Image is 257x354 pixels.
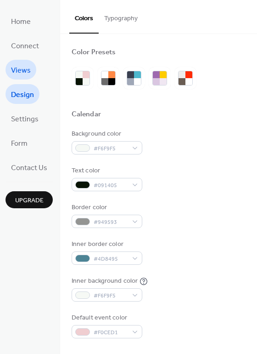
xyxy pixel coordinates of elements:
div: Background color [72,129,140,139]
span: Connect [11,39,39,53]
div: Default event color [72,313,140,323]
a: Settings [6,108,44,128]
span: #F6F9F5 [94,144,128,154]
div: Border color [72,203,140,212]
div: Inner border color [72,240,140,249]
span: Settings [11,112,39,126]
span: Home [11,15,31,29]
span: #F6F9F5 [94,291,128,301]
div: Inner background color [72,276,138,286]
span: Form [11,137,28,151]
span: Contact Us [11,161,47,175]
a: Home [6,11,36,31]
a: Views [6,60,36,80]
span: Views [11,63,31,78]
span: Upgrade [15,196,44,206]
div: Color Presets [72,48,116,57]
a: Contact Us [6,157,53,177]
a: Form [6,133,33,153]
button: Upgrade [6,191,53,208]
div: Text color [72,166,140,176]
div: Calendar [72,110,101,120]
span: #F0CED1 [94,328,128,337]
span: #4D8495 [94,254,128,264]
span: Design [11,88,34,102]
a: Design [6,84,39,104]
a: Connect [6,35,45,55]
span: #091405 [94,181,128,190]
span: #949593 [94,217,128,227]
